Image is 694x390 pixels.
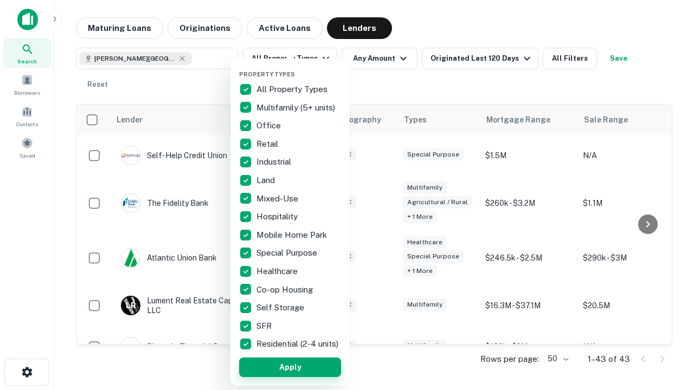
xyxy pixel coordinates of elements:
[239,357,341,377] button: Apply
[256,301,306,314] p: Self Storage
[640,303,694,355] iframe: Chat Widget
[256,192,300,205] p: Mixed-Use
[256,119,283,132] p: Office
[239,71,295,77] span: Property Types
[256,283,315,296] p: Co-op Housing
[256,101,337,114] p: Multifamily (5+ units)
[256,320,274,333] p: SFR
[256,210,300,223] p: Hospitality
[256,83,330,96] p: All Property Types
[256,265,300,278] p: Healthcare
[256,138,280,151] p: Retail
[256,337,340,350] p: Residential (2-4 units)
[256,246,319,259] p: Special Purpose
[256,155,293,168] p: Industrial
[256,174,277,187] p: Land
[256,229,329,242] p: Mobile Home Park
